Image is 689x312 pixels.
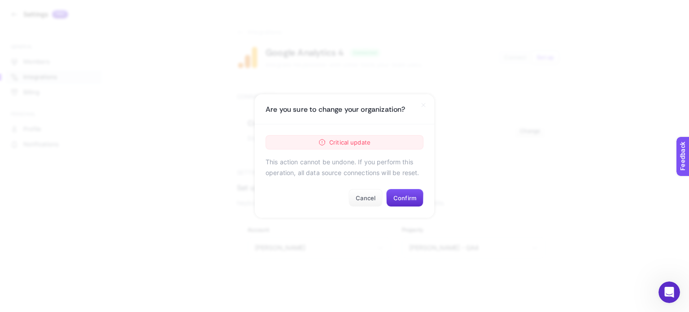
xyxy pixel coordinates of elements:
span: Feedback [5,3,34,10]
span: Critical update [329,137,371,148]
button: Confirm [386,189,423,207]
button: Cancel [349,189,383,207]
h1: Are you sure to change your organization? [266,105,406,114]
iframe: Intercom live chat [658,281,680,303]
p: This action cannot be undone. If you perform this operation, all data source connections will be ... [266,157,423,178]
